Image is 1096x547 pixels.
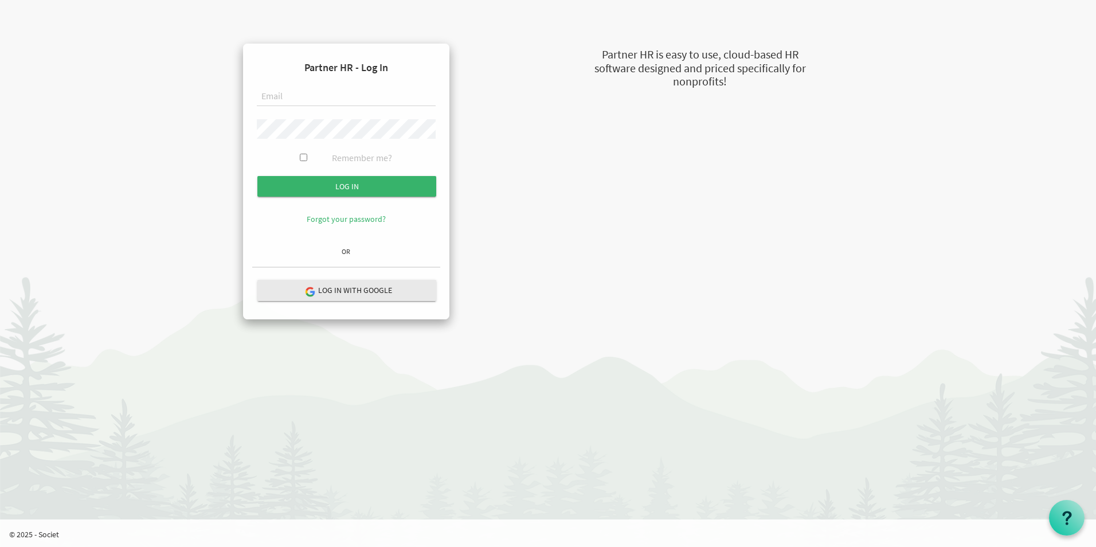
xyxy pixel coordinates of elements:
[257,87,436,107] input: Email
[537,73,863,90] div: nonprofits!
[537,46,863,63] div: Partner HR is easy to use, cloud-based HR
[304,286,315,296] img: google-logo.png
[9,529,1096,540] p: © 2025 - Societ
[537,60,863,77] div: software designed and priced specifically for
[332,151,392,165] label: Remember me?
[252,248,440,255] h6: OR
[257,280,436,301] button: Log in with Google
[307,214,386,224] a: Forgot your password?
[252,53,440,83] h4: Partner HR - Log In
[257,176,436,197] input: Log in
